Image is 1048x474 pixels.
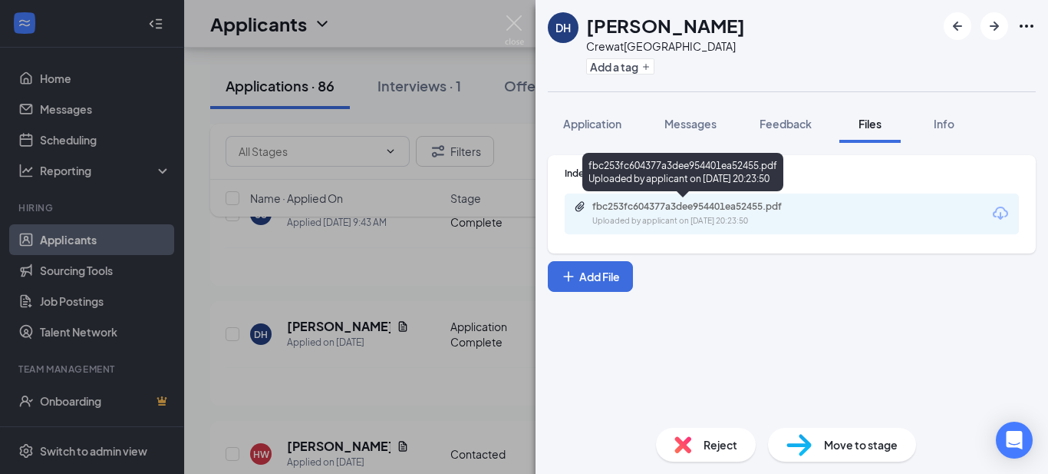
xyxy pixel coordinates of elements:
button: ArrowLeftNew [944,12,971,40]
svg: Paperclip [574,201,586,213]
span: Feedback [760,117,812,131]
svg: Download [991,204,1010,223]
svg: Ellipses [1017,17,1036,35]
div: Uploaded by applicant on [DATE] 20:23:50 [592,215,822,227]
div: DH [555,20,571,35]
span: Reject [704,436,737,453]
svg: ArrowLeftNew [948,17,967,35]
h1: [PERSON_NAME] [586,12,745,38]
button: ArrowRight [980,12,1008,40]
span: Messages [664,117,717,131]
div: Open Intercom Messenger [996,422,1033,459]
button: PlusAdd a tag [586,58,654,75]
div: Indeed Resume [565,167,1019,180]
a: Paperclipfbc253fc604377a3dee954401ea52455.pdfUploaded by applicant on [DATE] 20:23:50 [574,201,822,227]
span: Info [934,117,954,131]
div: fbc253fc604377a3dee954401ea52455.pdf Uploaded by applicant on [DATE] 20:23:50 [582,153,783,191]
span: Application [563,117,621,131]
svg: Plus [561,269,576,284]
span: Files [859,117,882,131]
svg: Plus [641,62,651,71]
span: Move to stage [824,436,898,453]
svg: ArrowRight [985,17,1004,35]
button: Add FilePlus [548,261,633,292]
div: Crew at [GEOGRAPHIC_DATA] [586,38,745,54]
div: fbc253fc604377a3dee954401ea52455.pdf [592,201,807,213]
